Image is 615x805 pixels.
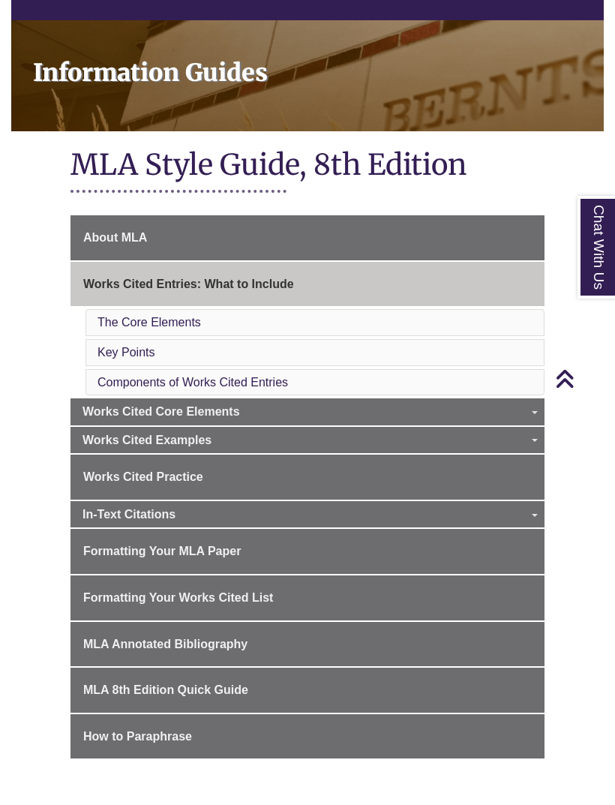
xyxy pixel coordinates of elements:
h1: Information Guides [23,20,604,112]
a: Formatting Your Works Cited List [70,575,544,620]
span: Works Cited Core Elements [82,405,240,418]
span: MLA Annotated Bibliography [83,638,247,650]
a: About MLA [70,215,544,260]
a: How to Paraphrase [70,714,544,759]
a: Information Guides [11,20,604,131]
span: In-Text Citations [82,508,175,521]
span: How to Paraphrase [83,730,192,743]
h1: MLA Style Guide, 8th Edition [70,146,544,186]
a: Works Cited Practice [70,455,544,500]
a: Works Cited Entries: What to Include [70,262,544,307]
a: Key Points [97,346,154,359]
a: MLA 8th Edition Quick Guide [70,668,544,713]
span: About MLA [83,231,147,244]
div: Guide Page Menu [70,215,544,758]
span: MLA 8th Edition Quick Guide [83,683,248,696]
span: Works Cited Entries: What to Include [83,278,294,290]
span: Works Cited Practice [83,470,203,483]
span: Works Cited Examples [82,434,211,446]
span: Formatting Your MLA Paper [83,545,241,557]
a: The Core Elements [97,316,201,329]
a: MLA Annotated Bibliography [70,622,544,667]
a: Works Cited Examples [70,427,544,454]
span: Formatting Your Works Cited List [83,591,273,604]
a: Works Cited Core Elements [70,398,544,425]
a: Formatting Your MLA Paper [70,529,544,574]
a: In-Text Citations [70,501,544,528]
a: Components of Works Cited Entries [97,376,288,389]
a: Back to Top [555,368,611,389]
